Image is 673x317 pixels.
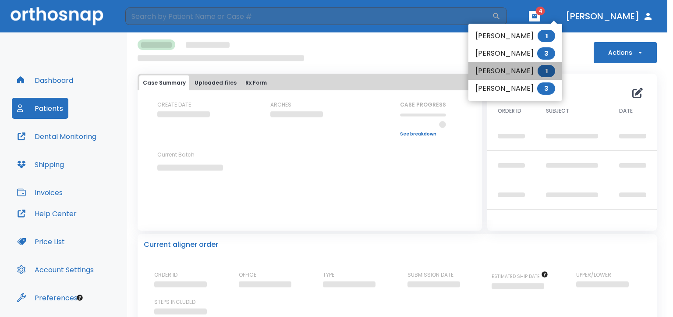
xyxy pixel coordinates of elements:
[468,45,562,62] li: [PERSON_NAME]
[537,82,555,95] span: 3
[538,30,555,42] span: 1
[468,62,562,80] li: [PERSON_NAME]
[468,27,562,45] li: [PERSON_NAME]
[538,65,555,77] span: 1
[468,80,562,97] li: [PERSON_NAME]
[537,47,555,60] span: 3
